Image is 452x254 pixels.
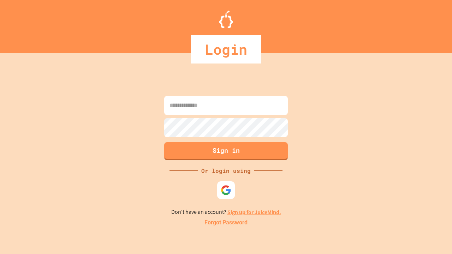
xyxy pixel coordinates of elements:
[221,185,231,195] img: google-icon.svg
[171,208,281,217] p: Don't have an account?
[422,226,445,247] iframe: chat widget
[204,218,248,227] a: Forgot Password
[191,35,261,64] div: Login
[219,11,233,28] img: Logo.svg
[393,195,445,225] iframe: chat widget
[198,167,254,175] div: Or login using
[164,142,288,160] button: Sign in
[227,208,281,216] a: Sign up for JuiceMind.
